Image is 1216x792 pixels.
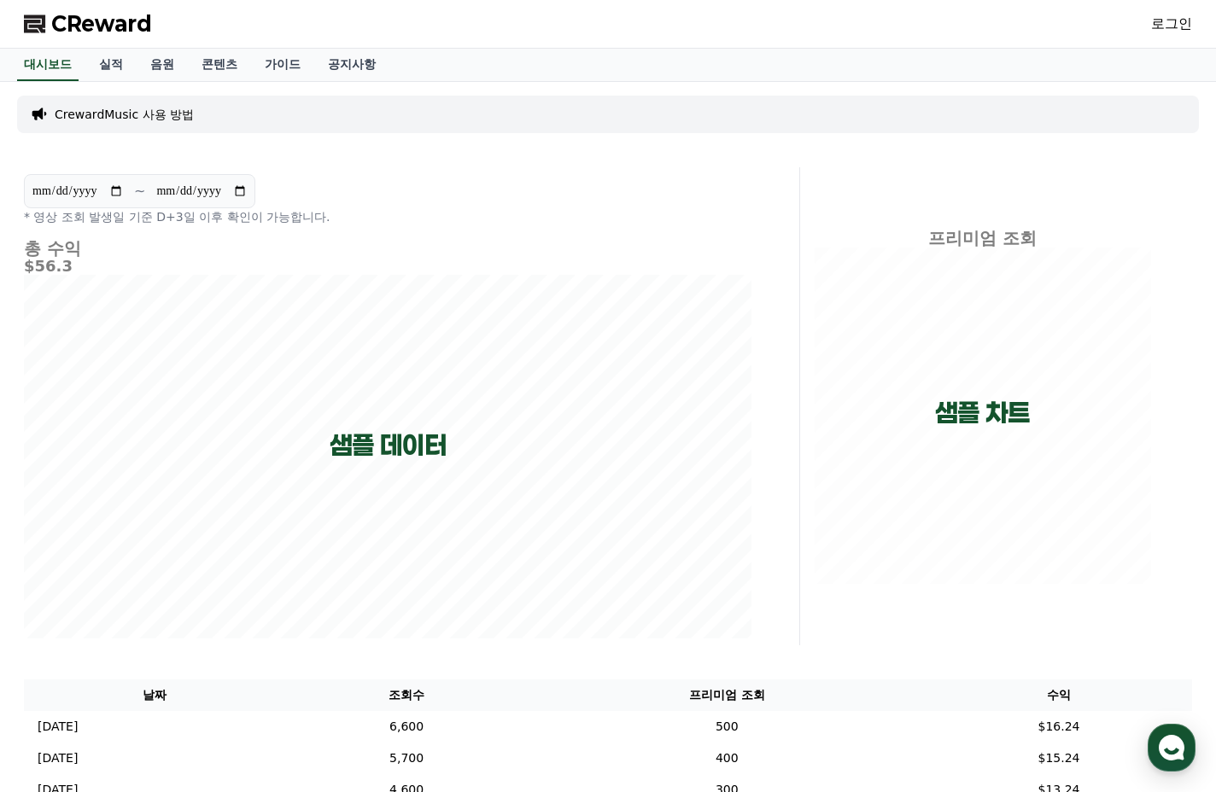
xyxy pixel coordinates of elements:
[55,106,194,123] a: CrewardMusic 사용 방법
[926,711,1192,742] td: $16.24
[38,718,78,736] p: [DATE]
[935,398,1030,428] p: 샘플 차트
[814,229,1151,247] h4: 프리미엄 조회
[926,742,1192,774] td: $15.24
[1151,14,1192,34] a: 로그인
[134,181,145,201] p: ~
[51,10,152,38] span: CReward
[529,742,926,774] td: 400
[188,49,251,81] a: 콘텐츠
[24,239,751,258] h4: 총 수익
[24,208,751,225] p: * 영상 조회 발생일 기준 D+3일 이후 확인이 가능합니다.
[24,10,152,38] a: CReward
[24,258,751,275] h5: $56.3
[251,49,314,81] a: 가이드
[330,430,447,461] p: 샘플 데이터
[24,679,285,711] th: 날짜
[285,742,529,774] td: 5,700
[137,49,188,81] a: 음원
[285,711,529,742] td: 6,600
[285,679,529,711] th: 조회수
[529,679,926,711] th: 프리미엄 조회
[17,49,79,81] a: 대시보드
[314,49,389,81] a: 공지사항
[85,49,137,81] a: 실적
[926,679,1192,711] th: 수익
[38,749,78,767] p: [DATE]
[529,711,926,742] td: 500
